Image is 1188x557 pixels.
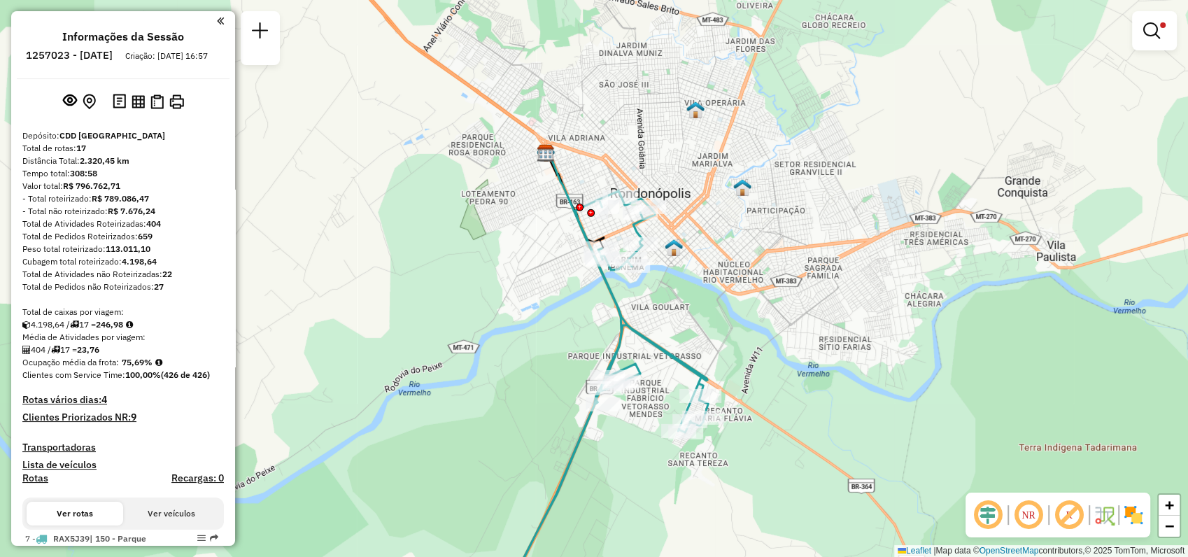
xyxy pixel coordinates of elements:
[120,50,213,62] div: Criação: [DATE] 16:57
[122,357,153,367] strong: 75,69%
[22,281,224,293] div: Total de Pedidos não Roteirizados:
[971,498,1005,532] span: Ocultar deslocamento
[129,92,148,111] button: Visualizar relatório de Roteirização
[217,13,224,29] a: Clique aqui para minimizar o painel
[22,318,224,331] div: 4.198,64 / 17 =
[210,534,218,542] em: Rota exportada
[63,181,120,191] strong: R$ 796.762,71
[108,206,155,216] strong: R$ 7.676,24
[122,256,157,267] strong: 4.198,64
[161,369,210,380] strong: (426 de 426)
[733,178,751,197] img: WCL Vila Cardoso
[92,193,149,204] strong: R$ 789.086,47
[1138,17,1171,45] a: Exibir filtros
[22,357,119,367] span: Ocupação média da frota:
[59,130,165,141] strong: CDD [GEOGRAPHIC_DATA]
[22,230,224,243] div: Total de Pedidos Roteirizados:
[148,92,167,112] button: Visualizar Romaneio
[53,533,90,544] span: RAX5J39
[70,168,97,178] strong: 308:58
[25,533,146,556] span: 7 -
[1159,516,1180,537] a: Zoom out
[77,344,99,355] strong: 23,76
[101,393,107,406] strong: 4
[106,244,150,254] strong: 113.011,10
[22,459,224,471] h4: Lista de veículos
[22,442,224,453] h4: Transportadoras
[22,129,224,142] div: Depósito:
[22,369,125,380] span: Clientes com Service Time:
[123,502,220,526] button: Ver veículos
[1052,498,1086,532] span: Exibir rótulo
[22,255,224,268] div: Cubagem total roteirizado:
[1122,504,1145,526] img: Exibir/Ocultar setores
[22,155,224,167] div: Distância Total:
[131,411,136,423] strong: 9
[22,268,224,281] div: Total de Atividades não Roteirizadas:
[246,17,274,48] a: Nova sessão e pesquisa
[171,472,224,484] h4: Recargas: 0
[76,143,86,153] strong: 17
[51,346,60,354] i: Total de rotas
[126,320,133,329] i: Meta Caixas/viagem: 220,71 Diferença: 26,27
[1160,22,1166,28] span: Filtro Ativo
[154,281,164,292] strong: 27
[22,192,224,205] div: - Total roteirizado:
[537,144,555,162] img: CDD Rondonópolis
[1165,496,1174,514] span: +
[27,502,123,526] button: Ver rotas
[933,546,935,556] span: |
[162,269,172,279] strong: 22
[22,344,224,356] div: 404 / 17 =
[980,546,1039,556] a: OpenStreetMap
[894,545,1188,557] div: Map data © contributors,© 2025 TomTom, Microsoft
[62,30,184,43] h4: Informações da Sessão
[138,231,153,241] strong: 659
[167,92,187,112] button: Imprimir Rotas
[1165,517,1174,535] span: −
[22,180,224,192] div: Valor total:
[898,546,931,556] a: Leaflet
[125,369,161,380] strong: 100,00%
[22,472,48,484] a: Rotas
[22,142,224,155] div: Total de rotas:
[22,346,31,354] i: Total de Atividades
[26,49,113,62] h6: 1257023 - [DATE]
[1093,504,1115,526] img: Fluxo de ruas
[22,243,224,255] div: Peso total roteirizado:
[686,101,705,119] img: Warecloud Casa Jardim Monte Líbano
[60,90,80,113] button: Exibir sessão original
[155,358,162,367] em: Média calculada utilizando a maior ocupação (%Peso ou %Cubagem) de cada rota da sessão. Rotas cro...
[80,155,129,166] strong: 2.320,45 km
[1159,495,1180,516] a: Zoom in
[665,239,683,257] img: 120 UDC Light Centro A
[22,167,224,180] div: Tempo total:
[22,411,224,423] h4: Clientes Priorizados NR:
[70,320,79,329] i: Total de rotas
[197,534,206,542] em: Opções
[22,331,224,344] div: Média de Atividades por viagem:
[22,218,224,230] div: Total de Atividades Roteirizadas:
[22,394,224,406] h4: Rotas vários dias:
[1012,498,1045,532] span: Ocultar NR
[22,320,31,329] i: Cubagem total roteirizado
[80,91,99,113] button: Centralizar mapa no depósito ou ponto de apoio
[96,319,123,330] strong: 246,98
[22,306,224,318] div: Total de caixas por viagem:
[110,91,129,113] button: Logs desbloquear sessão
[22,205,224,218] div: - Total não roteirizado:
[146,218,161,229] strong: 404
